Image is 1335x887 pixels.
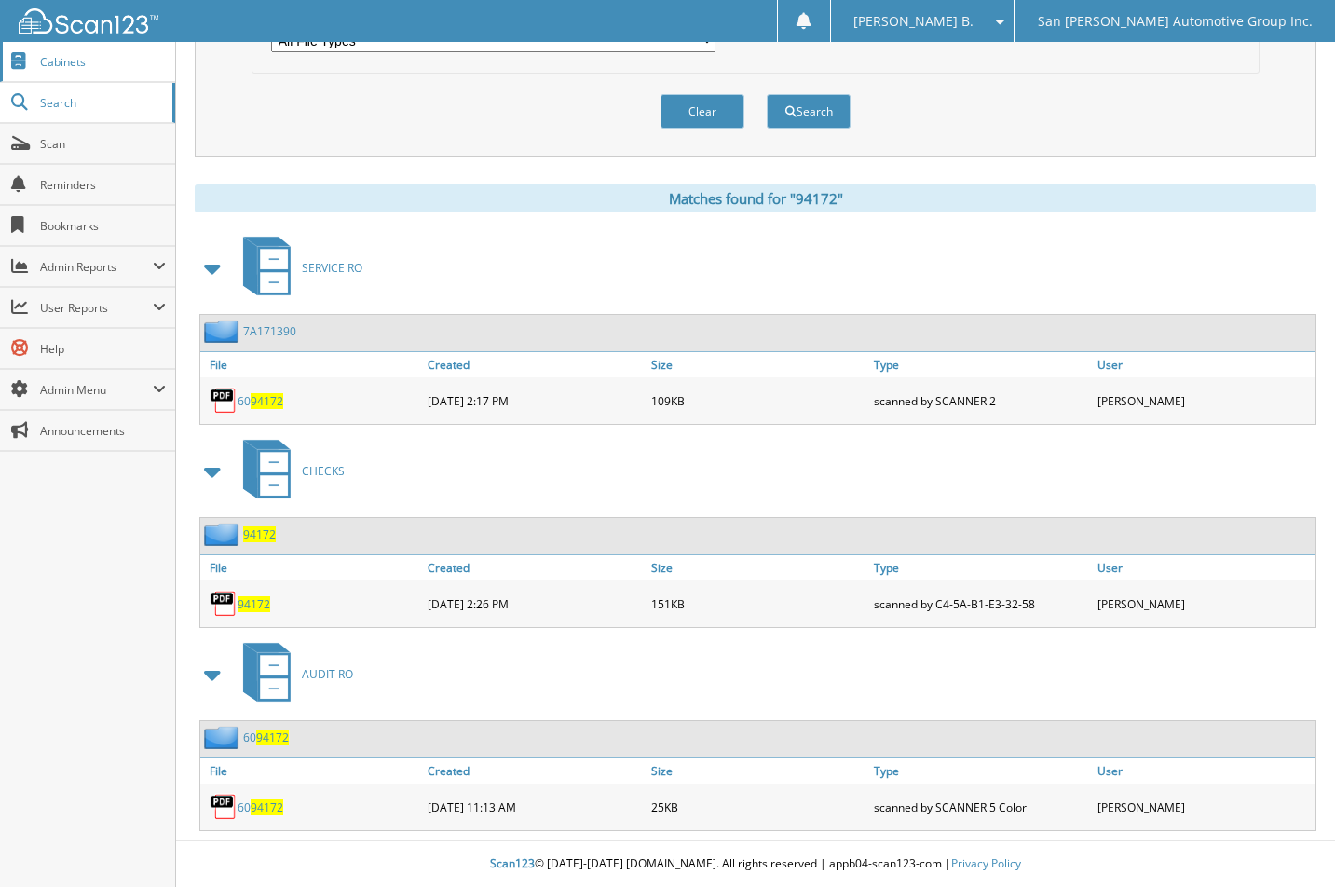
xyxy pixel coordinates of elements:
[423,585,646,622] div: [DATE] 2:26 PM
[40,218,166,234] span: Bookmarks
[1093,788,1315,826] div: [PERSON_NAME]
[238,799,283,815] a: 6094172
[951,855,1021,871] a: Privacy Policy
[853,16,974,27] span: [PERSON_NAME] B.
[869,788,1092,826] div: scanned by SCANNER 5 Color
[232,434,345,508] a: CHECKS
[869,555,1092,580] a: Type
[767,94,851,129] button: Search
[490,855,535,871] span: Scan123
[40,423,166,439] span: Announcements
[204,523,243,546] img: folder2.png
[1093,585,1315,622] div: [PERSON_NAME]
[423,555,646,580] a: Created
[423,788,646,826] div: [DATE] 11:13 AM
[238,596,270,612] a: 94172
[647,352,869,377] a: Size
[40,136,166,152] span: Scan
[40,382,153,398] span: Admin Menu
[423,352,646,377] a: Created
[40,95,163,111] span: Search
[243,730,289,745] a: 6094172
[204,320,243,343] img: folder2.png
[647,585,869,622] div: 151KB
[19,8,158,34] img: scan123-logo-white.svg
[251,799,283,815] span: 94172
[232,637,353,711] a: AUDIT RO
[302,463,345,479] span: CHECKS
[1093,382,1315,419] div: [PERSON_NAME]
[238,393,283,409] a: 6094172
[423,758,646,784] a: Created
[647,758,869,784] a: Size
[40,177,166,193] span: Reminders
[423,382,646,419] div: [DATE] 2:17 PM
[869,758,1092,784] a: Type
[204,726,243,749] img: folder2.png
[200,758,423,784] a: File
[869,382,1092,419] div: scanned by SCANNER 2
[40,259,153,275] span: Admin Reports
[176,841,1335,887] div: © [DATE]-[DATE] [DOMAIN_NAME]. All rights reserved | appb04-scan123-com |
[210,793,238,821] img: PDF.png
[302,260,362,276] span: SERVICE RO
[1038,16,1313,27] span: San [PERSON_NAME] Automotive Group Inc.
[200,555,423,580] a: File
[210,590,238,618] img: PDF.png
[243,323,296,339] a: 7A171390
[232,231,362,305] a: SERVICE RO
[251,393,283,409] span: 94172
[243,526,276,542] a: 94172
[256,730,289,745] span: 94172
[661,94,744,129] button: Clear
[647,788,869,826] div: 25KB
[1093,758,1315,784] a: User
[869,585,1092,622] div: scanned by C4-5A-B1-E3-32-58
[647,382,869,419] div: 109KB
[40,54,166,70] span: Cabinets
[302,666,353,682] span: AUDIT RO
[40,300,153,316] span: User Reports
[195,184,1316,212] div: Matches found for "94172"
[40,341,166,357] span: Help
[869,352,1092,377] a: Type
[200,352,423,377] a: File
[1093,555,1315,580] a: User
[210,387,238,415] img: PDF.png
[647,555,869,580] a: Size
[1093,352,1315,377] a: User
